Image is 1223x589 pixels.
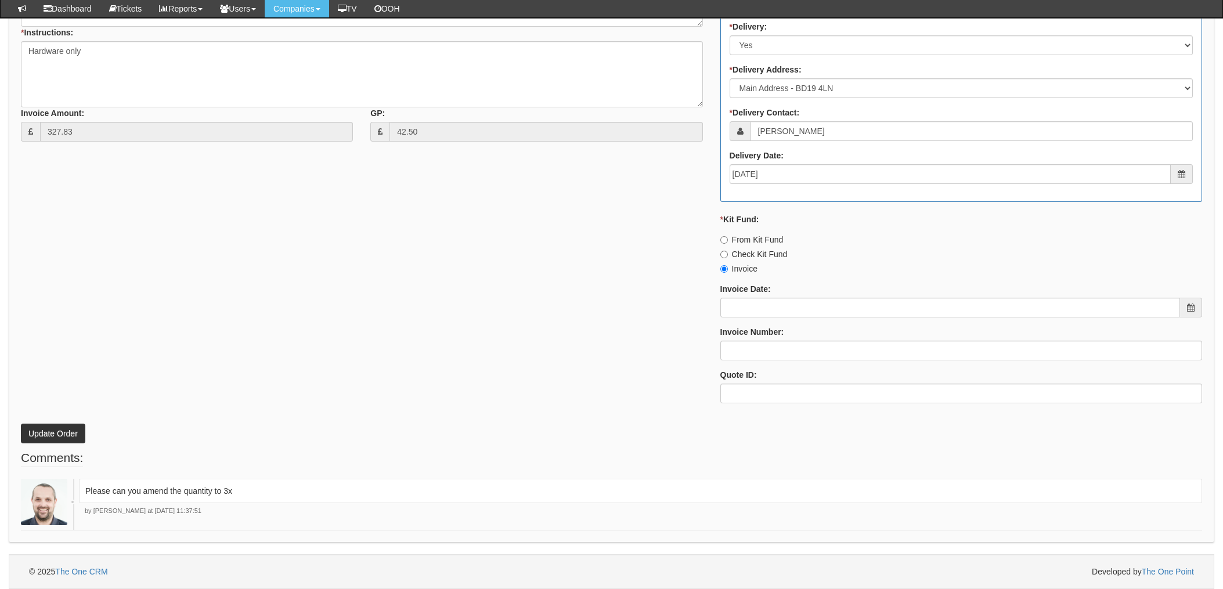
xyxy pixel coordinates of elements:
img: James Kaye [21,479,67,525]
p: Please can you amend the quantity to 3x [85,485,1196,497]
label: Instructions: [21,27,73,38]
label: Check Kit Fund [720,248,788,260]
label: From Kit Fund [720,234,784,245]
a: The One Point [1142,567,1194,576]
legend: Comments: [21,449,83,467]
label: GP: [370,107,385,119]
button: Update Order [21,424,85,443]
span: Developed by [1092,566,1194,577]
label: Invoice Date: [720,283,771,295]
label: Delivery Address: [730,64,802,75]
label: Delivery Contact: [730,107,800,118]
input: From Kit Fund [720,236,728,244]
span: © 2025 [29,567,108,576]
label: Invoice [720,263,757,274]
label: Invoice Amount: [21,107,84,119]
label: Invoice Number: [720,326,784,338]
label: Kit Fund: [720,214,759,225]
label: Quote ID: [720,369,757,381]
input: Check Kit Fund [720,251,728,258]
label: Delivery Date: [730,150,784,161]
input: Invoice [720,265,728,273]
p: by [PERSON_NAME] at [DATE] 11:37:51 [79,507,1202,516]
label: Delivery: [730,21,767,32]
a: The One CRM [55,567,107,576]
textarea: Hardware only [21,41,703,107]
